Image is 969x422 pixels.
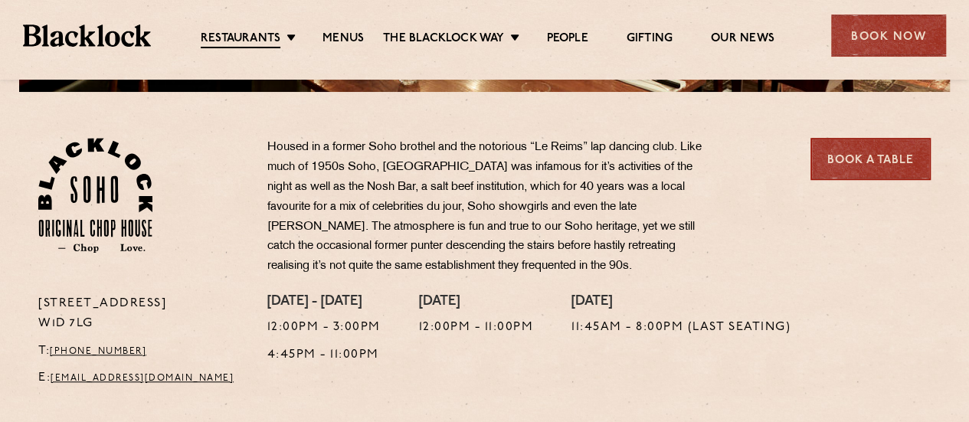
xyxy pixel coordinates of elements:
p: 11:45am - 8:00pm (Last seating) [571,318,791,338]
p: T: [38,342,244,361]
a: Restaurants [201,31,280,48]
a: People [546,31,588,47]
p: 4:45pm - 11:00pm [267,345,381,365]
h4: [DATE] [419,294,534,311]
a: The Blacklock Way [383,31,504,47]
a: [EMAIL_ADDRESS][DOMAIN_NAME] [51,374,234,383]
p: 12:00pm - 3:00pm [267,318,381,338]
a: [PHONE_NUMBER] [50,347,146,356]
p: 12:00pm - 11:00pm [419,318,534,338]
a: Our News [711,31,774,47]
a: Book a Table [810,138,931,180]
div: Book Now [831,15,946,57]
a: Gifting [627,31,673,47]
h4: [DATE] [571,294,791,311]
p: [STREET_ADDRESS] W1D 7LG [38,294,244,334]
p: Housed in a former Soho brothel and the notorious “Le Reims” lap dancing club. Like much of 1950s... [267,138,719,276]
a: Menus [322,31,364,47]
img: BL_Textured_Logo-footer-cropped.svg [23,25,151,46]
h4: [DATE] - [DATE] [267,294,381,311]
p: E: [38,368,244,388]
img: Soho-stamp-default.svg [38,138,152,253]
